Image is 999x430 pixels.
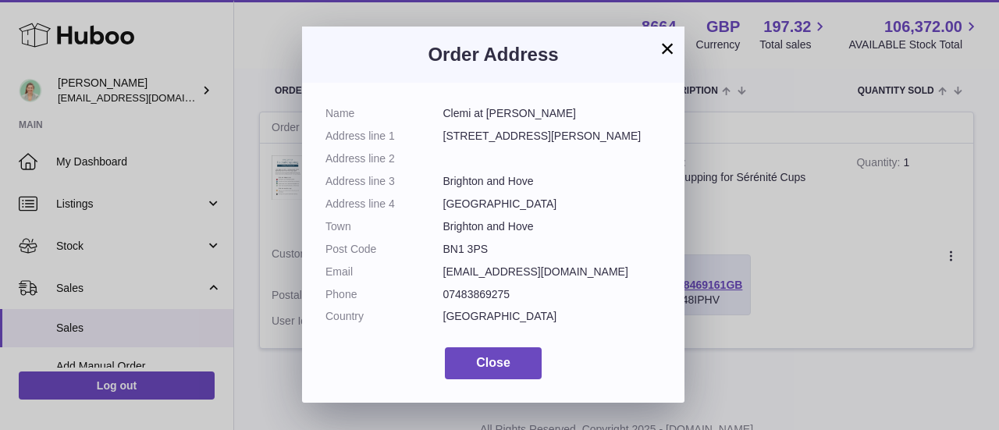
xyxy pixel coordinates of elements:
[443,197,662,211] dd: [GEOGRAPHIC_DATA]
[443,219,662,234] dd: Brighton and Hove
[443,129,662,144] dd: [STREET_ADDRESS][PERSON_NAME]
[476,356,510,369] span: Close
[325,174,443,189] dt: Address line 3
[443,174,662,189] dd: Brighton and Hove
[325,287,443,302] dt: Phone
[443,106,662,121] dd: Clemi at [PERSON_NAME]
[443,265,662,279] dd: [EMAIL_ADDRESS][DOMAIN_NAME]
[325,242,443,257] dt: Post Code
[325,197,443,211] dt: Address line 4
[325,151,443,166] dt: Address line 2
[443,309,662,324] dd: [GEOGRAPHIC_DATA]
[443,287,662,302] dd: 07483869275
[443,242,662,257] dd: BN1 3PS
[658,39,677,58] button: ×
[325,309,443,324] dt: Country
[325,265,443,279] dt: Email
[325,106,443,121] dt: Name
[325,129,443,144] dt: Address line 1
[445,347,542,379] button: Close
[325,42,661,67] h3: Order Address
[325,219,443,234] dt: Town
